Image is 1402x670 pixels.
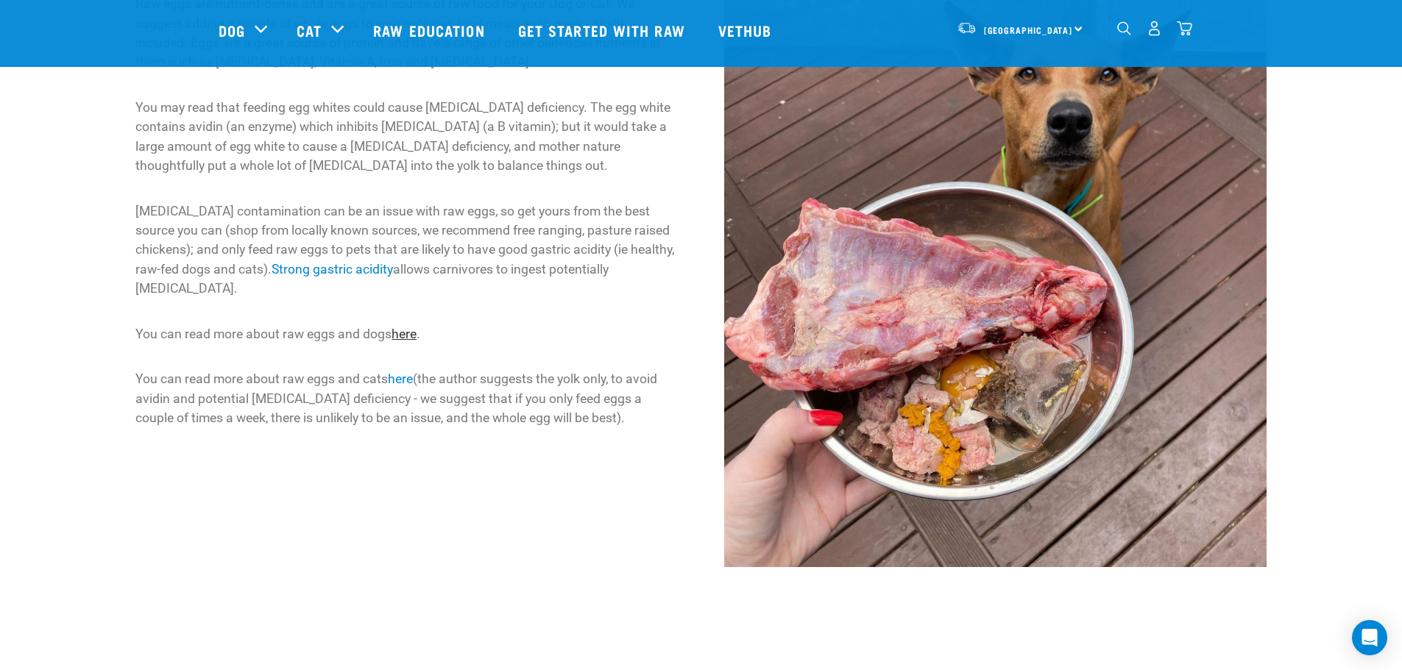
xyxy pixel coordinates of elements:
[135,202,677,299] p: [MEDICAL_DATA] contamination can be an issue with raw eggs, so get yours from the best source you...
[388,371,413,386] a: here
[272,262,393,277] a: Strong gastric acidity
[392,327,417,341] a: here
[135,98,677,176] p: You may read that feeding egg whites could cause [MEDICAL_DATA] deficiency. The egg white contain...
[984,27,1073,32] span: [GEOGRAPHIC_DATA]
[503,1,704,60] a: Get started with Raw
[219,19,245,41] a: Dog
[1117,21,1131,35] img: home-icon-1@2x.png
[704,1,790,60] a: Vethub
[957,21,977,35] img: van-moving.png
[297,19,322,41] a: Cat
[135,369,677,427] p: You can read more about raw eggs and cats (the author suggests the yolk only, to avoid avidin and...
[358,1,503,60] a: Raw Education
[1147,21,1162,36] img: user.png
[1177,21,1192,36] img: home-icon@2x.png
[1352,620,1387,655] div: Open Intercom Messenger
[135,324,677,343] p: You can read more about raw eggs and dogs .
